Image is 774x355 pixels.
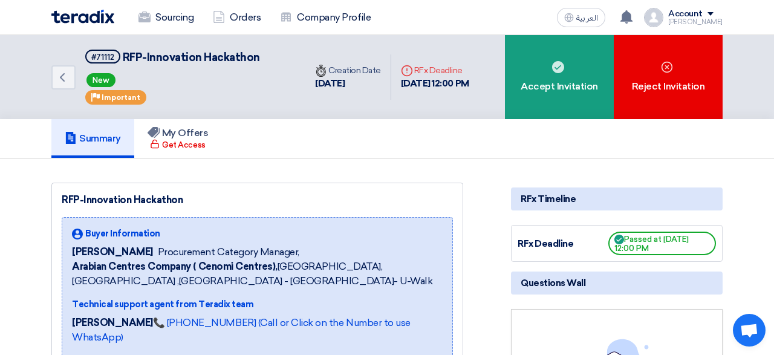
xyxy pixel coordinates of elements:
[91,53,114,61] div: #71112
[123,51,260,64] span: RFP-Innovation Hackathon
[85,227,160,240] span: Buyer Information
[72,245,153,259] span: [PERSON_NAME]
[65,132,121,145] h5: Summary
[668,9,703,19] div: Account
[72,259,443,288] span: [GEOGRAPHIC_DATA], [GEOGRAPHIC_DATA] ,[GEOGRAPHIC_DATA] - [GEOGRAPHIC_DATA]- U-Walk
[129,4,203,31] a: Sourcing
[203,4,270,31] a: Orders
[86,73,115,87] span: New
[644,8,663,27] img: profile_test.png
[733,314,766,347] a: Open chat
[51,10,114,24] img: Teradix logo
[518,237,608,251] div: RFx Deadline
[270,4,380,31] a: Company Profile
[150,139,205,151] div: Get Access
[505,35,614,119] div: Accept Invitation
[85,50,260,65] h5: RFP-Innovation Hackathon
[72,261,278,272] b: Arabian Centres Company ( Cenomi Centres),
[557,8,605,27] button: العربية
[72,298,443,311] div: Technical support agent from Teradix team
[158,245,299,259] span: Procurement Category Manager,
[62,193,453,207] div: RFP-Innovation Hackathon
[521,276,585,290] span: Questions Wall
[401,64,469,77] div: RFx Deadline
[148,127,209,139] h5: My Offers
[51,119,134,158] a: Summary
[315,77,381,91] div: [DATE]
[576,14,598,22] span: العربية
[401,77,469,91] div: [DATE] 12:00 PM
[511,187,723,210] div: RFx Timeline
[134,119,222,158] a: My Offers Get Access
[72,317,411,343] a: 📞 [PHONE_NUMBER] (Call or Click on the Number to use WhatsApp)
[315,64,381,77] div: Creation Date
[102,93,140,102] span: Important
[668,19,723,25] div: [PERSON_NAME]
[614,35,723,119] div: Reject Invitation
[72,317,153,328] strong: [PERSON_NAME]
[608,232,716,255] span: Passed at [DATE] 12:00 PM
